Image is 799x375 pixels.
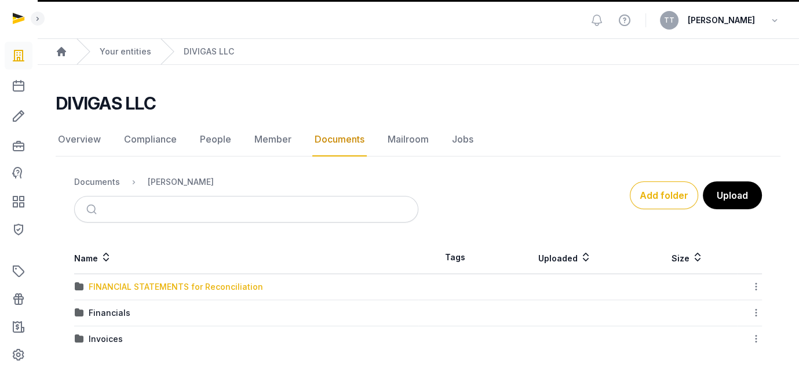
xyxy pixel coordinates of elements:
[74,168,418,196] nav: Breadcrumb
[252,123,294,156] a: Member
[198,123,234,156] a: People
[385,123,431,156] a: Mailroom
[312,123,367,156] a: Documents
[56,93,156,114] h2: DIVIGAS LLC
[688,13,755,27] span: [PERSON_NAME]
[79,196,107,222] button: Submit
[75,334,84,344] img: folder.svg
[630,181,698,209] button: Add folder
[56,123,780,156] nav: Tabs
[74,176,120,188] div: Documents
[74,241,418,274] th: Name
[184,46,234,57] a: DIVIGAS LLC
[122,123,179,156] a: Compliance
[89,333,123,345] div: Invoices
[703,181,762,209] button: Upload
[741,319,799,375] iframe: Chat Widget
[492,241,637,274] th: Uploaded
[148,176,214,188] div: [PERSON_NAME]
[638,241,737,274] th: Size
[418,241,492,274] th: Tags
[75,282,84,292] img: folder.svg
[664,17,674,24] span: TT
[37,39,799,65] nav: Breadcrumb
[660,11,678,30] button: TT
[89,281,263,293] div: FINANCIAL STATEMENTS for Reconciliation
[75,308,84,318] img: folder.svg
[100,46,151,57] a: Your entities
[89,307,130,319] div: Financials
[450,123,476,156] a: Jobs
[56,123,103,156] a: Overview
